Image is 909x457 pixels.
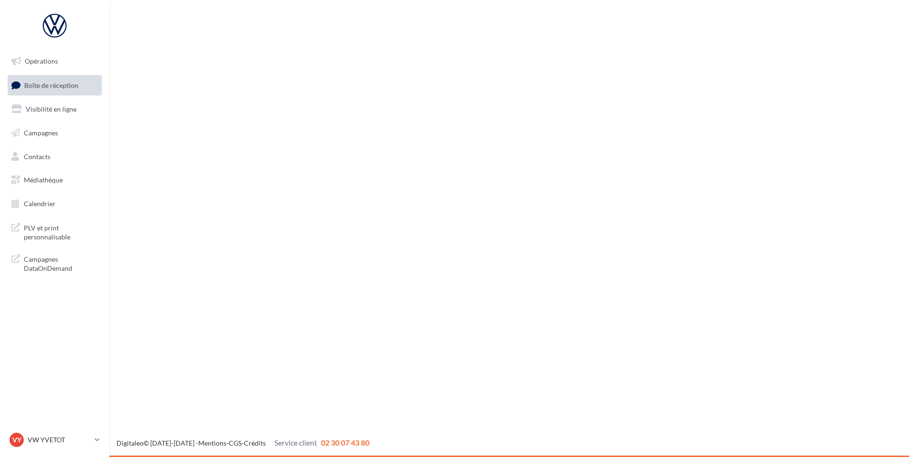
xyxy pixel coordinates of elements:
span: Contacts [24,152,50,160]
span: Opérations [25,57,58,65]
span: 02 30 07 43 80 [321,438,369,447]
a: Médiathèque [6,170,104,190]
a: Contacts [6,147,104,167]
span: Visibilité en ligne [26,105,77,113]
a: Opérations [6,51,104,71]
span: Campagnes [24,129,58,137]
a: Digitaleo [116,439,144,447]
a: Boîte de réception [6,75,104,95]
a: Crédits [244,439,266,447]
a: VY VW YVETOT [8,431,102,449]
span: Boîte de réception [24,81,78,89]
p: VW YVETOT [28,435,91,445]
a: CGS [229,439,242,447]
a: Visibilité en ligne [6,99,104,119]
span: PLV et print personnalisable [24,221,98,242]
span: © [DATE]-[DATE] - - - [116,439,369,447]
a: Mentions [198,439,226,447]
span: Médiathèque [24,176,63,184]
a: Calendrier [6,194,104,214]
a: Campagnes [6,123,104,143]
span: Campagnes DataOnDemand [24,253,98,273]
span: Calendrier [24,200,56,208]
span: VY [12,435,21,445]
a: PLV et print personnalisable [6,218,104,246]
span: Service client [274,438,317,447]
a: Campagnes DataOnDemand [6,249,104,277]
